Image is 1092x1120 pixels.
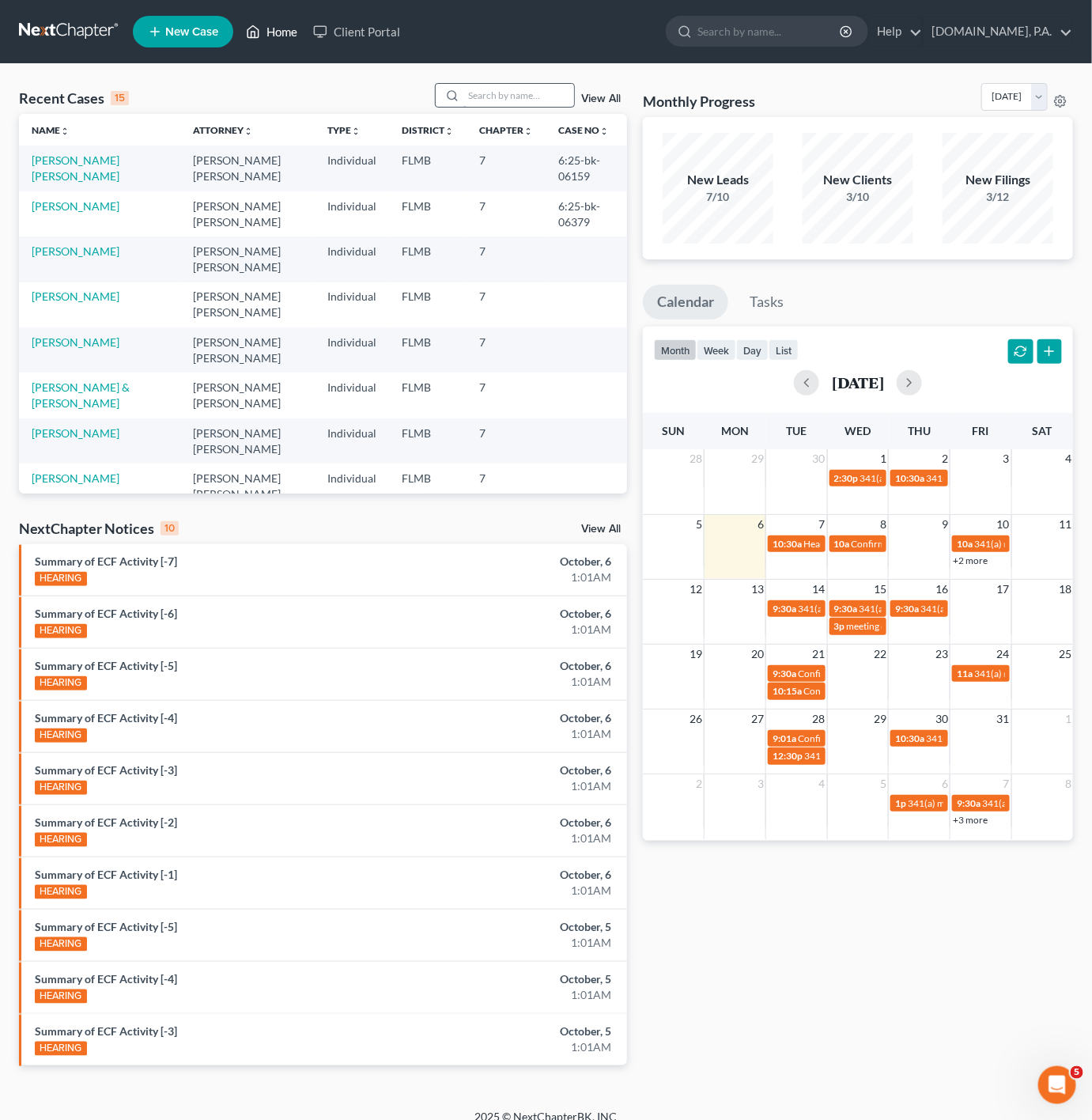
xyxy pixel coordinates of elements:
[389,191,467,236] td: FLMB
[803,538,837,550] span: Hearing
[872,645,888,664] span: 22
[35,937,87,952] div: HEARING
[430,935,612,951] div: 1:01AM
[974,538,1037,550] span: 341(a) meeting
[35,607,177,620] a: Summary of ECF Activity [-6]
[35,676,87,691] div: HEARING
[773,685,802,697] span: 10:15a
[430,554,612,569] div: October, 6
[351,127,361,136] i: unfold_more
[688,709,704,728] span: 26
[769,339,799,361] button: list
[180,373,315,418] td: [PERSON_NAME] [PERSON_NAME]
[803,171,913,189] div: New Clients
[430,1039,612,1055] div: 1:01AM
[463,84,574,107] input: Search by name...
[860,603,922,615] span: 341(a) meeting
[315,464,389,509] td: Individual
[165,26,218,38] span: New Case
[315,146,389,191] td: Individual
[35,815,177,829] a: Summary of ECF Activity [-2]
[430,815,612,831] div: October, 6
[180,191,315,236] td: [PERSON_NAME] [PERSON_NAME]
[389,327,467,373] td: FLMB
[834,603,858,615] span: 9:30a
[35,763,177,777] a: Summary of ECF Activity [-3]
[32,335,119,349] a: [PERSON_NAME]
[315,191,389,236] td: Individual
[663,171,773,189] div: New Leads
[581,524,621,535] a: View All
[32,244,119,258] a: [PERSON_NAME]
[444,127,454,136] i: unfold_more
[430,883,612,899] div: 1:01AM
[467,236,546,282] td: 7
[430,919,612,935] div: October, 5
[35,554,177,568] a: Summary of ECF Activity [-7]
[694,515,704,534] span: 5
[934,709,950,728] span: 30
[315,373,389,418] td: Individual
[654,339,697,361] button: month
[750,645,765,664] span: 20
[35,711,177,725] a: Summary of ECF Activity [-4]
[697,339,736,361] button: week
[756,515,765,534] span: 6
[974,668,1037,679] span: 341(a) meeting
[430,622,612,638] div: 1:01AM
[834,538,850,550] span: 10a
[957,797,981,809] span: 9:30a
[943,189,1053,205] div: 3/12
[32,426,119,440] a: [PERSON_NAME]
[35,728,87,743] div: HEARING
[402,124,454,136] a: Districtunfold_more
[811,645,827,664] span: 21
[1057,645,1073,664] span: 25
[811,580,827,599] span: 14
[957,538,973,550] span: 10a
[773,750,803,762] span: 12:30p
[895,472,924,484] span: 10:30a
[872,709,888,728] span: 29
[180,464,315,509] td: [PERSON_NAME] [PERSON_NAME]
[879,449,888,468] span: 1
[32,471,119,485] a: [PERSON_NAME]
[688,580,704,599] span: 12
[315,418,389,464] td: Individual
[803,685,894,697] span: Confirmation Hearing
[943,171,1053,189] div: New Filings
[895,732,924,744] span: 10:30a
[643,285,728,320] a: Calendar
[19,519,179,538] div: NextChapter Notices
[953,814,988,826] a: +3 more
[19,89,129,108] div: Recent Cases
[430,710,612,726] div: October, 6
[193,124,253,136] a: Attorneyunfold_more
[305,17,408,46] a: Client Portal
[430,726,612,742] div: 1:01AM
[327,124,361,136] a: Typeunfold_more
[773,538,802,550] span: 10:30a
[852,538,941,550] span: Confirmation hearing
[697,17,842,46] input: Search by name...
[479,124,533,136] a: Chapterunfold_more
[908,797,970,809] span: 341(a) meeting
[1002,774,1011,793] span: 7
[735,285,798,320] a: Tasks
[773,603,796,615] span: 9:30a
[430,674,612,690] div: 1:01AM
[244,127,253,136] i: unfold_more
[35,624,87,638] div: HEARING
[430,971,612,987] div: October, 5
[35,1024,177,1038] a: Summary of ECF Activity [-3]
[467,327,546,373] td: 7
[895,797,906,809] span: 1p
[1064,709,1073,728] span: 1
[926,732,988,744] span: 341(a) meeting
[996,645,1011,664] span: 24
[1071,1066,1083,1079] span: 5
[180,236,315,282] td: [PERSON_NAME] [PERSON_NAME]
[546,146,627,191] td: 6:25-bk-06159
[35,989,87,1004] div: HEARING
[750,449,765,468] span: 29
